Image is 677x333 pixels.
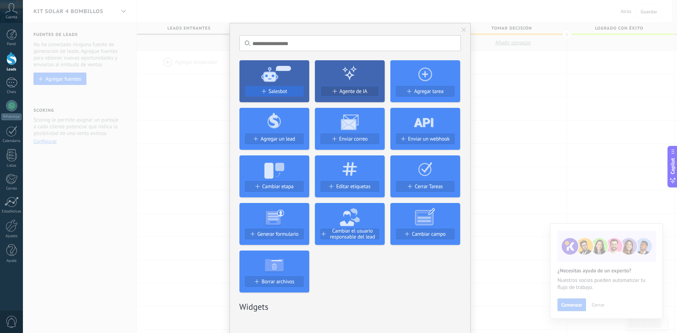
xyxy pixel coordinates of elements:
[396,86,455,97] button: Agregar tarea
[336,184,370,190] span: Editar etiquetas
[339,136,368,142] span: Enviar correo
[396,134,455,144] button: Enviar un webhook
[415,184,443,190] span: Cerrar Tareas
[261,136,295,142] span: Agregar un lead
[6,15,17,20] span: Cuenta
[257,231,299,237] span: Generar formulario
[321,86,379,97] button: Agente de IA
[269,88,287,94] span: Salesbot
[1,164,22,168] div: Listas
[1,67,22,72] div: Leads
[321,181,379,192] button: Editar etiquetas
[414,88,443,94] span: Agregar tarea
[239,301,461,312] h2: Widgets
[1,113,22,120] div: WhatsApp
[245,134,304,144] button: Agregar un lead
[1,209,22,214] div: Estadísticas
[245,181,304,192] button: Cambiar etapa
[321,229,379,239] button: Cambiar el usuario responsable del lead
[340,88,367,94] span: Agente de IA
[396,181,455,192] button: Cerrar Tareas
[262,279,294,285] span: Borrar archivos
[1,186,22,191] div: Correo
[1,90,22,94] div: Chats
[396,229,455,239] button: Cambiar campo
[321,134,379,144] button: Enviar correo
[245,229,304,239] button: Generar formulario
[245,276,304,287] button: Borrar archivos
[1,139,22,143] div: Calendario
[1,42,22,47] div: Panel
[412,231,446,237] span: Cambiar campo
[1,234,22,239] div: Ajustes
[245,86,304,97] button: Salesbot
[1,259,22,263] div: Ayuda
[262,184,294,190] span: Cambiar etapa
[408,136,450,142] span: Enviar un webhook
[669,158,676,174] span: Copilot
[327,228,379,240] span: Cambiar el usuario responsable del lead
